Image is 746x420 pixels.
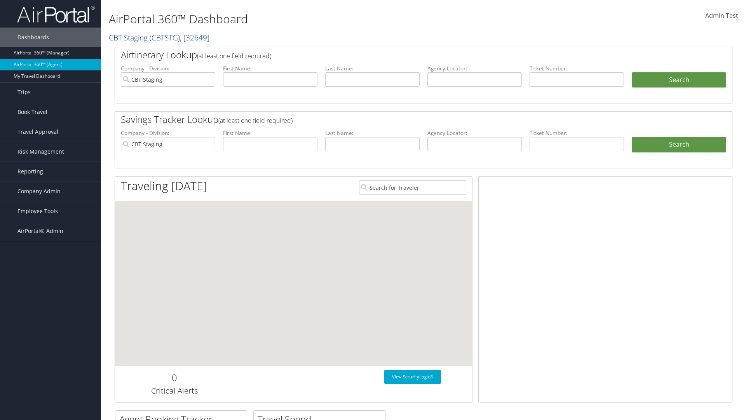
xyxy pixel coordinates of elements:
[530,65,624,72] label: Ticket Number:
[359,180,466,195] input: Search for Traveler
[150,32,180,43] span: ( CBTSTG )
[17,5,95,23] img: airportal-logo.png
[17,201,58,221] span: Employee Tools
[223,65,317,72] label: First Name:
[632,137,726,152] a: Search
[121,129,215,137] label: Company - Division:
[705,11,738,20] span: Admin Test
[218,116,293,125] span: (at least one field required)
[17,82,31,102] span: Trips
[17,162,43,181] span: Reporting
[17,102,47,122] span: Book Travel
[17,28,49,47] span: Dashboards
[530,129,624,137] label: Ticket Number:
[384,370,441,384] a: View SecurityLogic®
[427,129,522,137] label: Agency Locator:
[121,48,675,61] h2: Airtinerary Lookup
[197,52,271,60] span: (at least one field required)
[632,72,726,88] button: Search
[109,32,209,43] a: CBT Staging
[121,137,215,151] input: search accounts
[17,182,61,201] span: Company Admin
[325,129,420,137] label: Last Name:
[121,65,215,72] label: Company - Division:
[121,178,207,194] h1: Traveling [DATE]
[121,371,228,384] h2: 0
[17,142,64,161] span: Risk Management
[17,122,58,142] span: Travel Approval
[180,32,209,43] span: , [ 32649 ]
[109,11,528,27] h1: AirPortal 360™ Dashboard
[121,113,675,126] h2: Savings Tracker Lookup
[325,65,420,72] label: Last Name:
[427,65,522,72] label: Agency Locator:
[705,4,738,28] a: Admin Test
[121,385,228,396] h3: Critical Alerts
[17,221,63,241] span: AirPortal® Admin
[223,129,317,137] label: First Name:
